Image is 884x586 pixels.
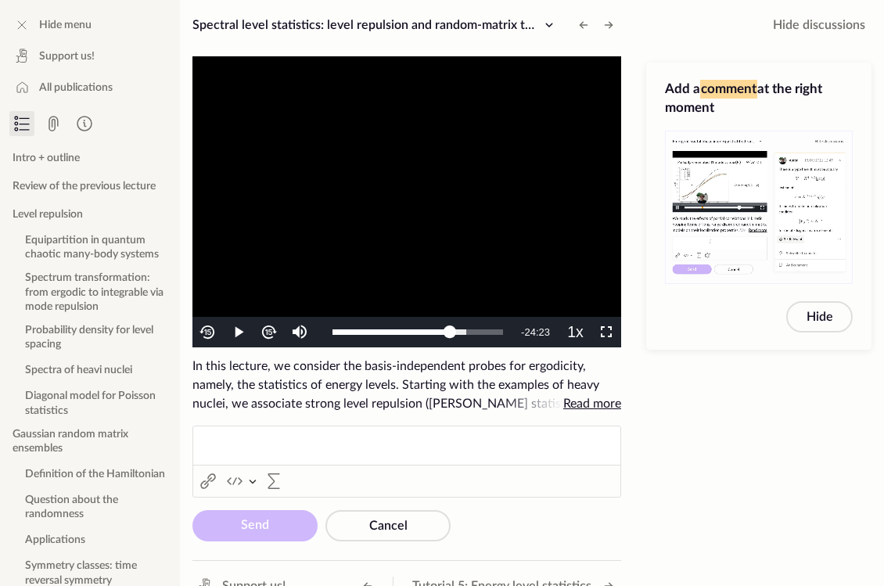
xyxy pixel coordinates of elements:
[39,17,92,33] span: Hide menu
[192,510,318,541] button: Send
[192,56,621,347] div: Video Player
[241,519,269,531] span: Send
[325,510,451,541] button: Cancel
[591,317,621,347] button: Fullscreen
[560,317,591,347] button: Playback Rate
[786,301,853,333] button: Hide
[563,397,621,410] span: Read more
[199,323,217,341] img: back
[192,19,557,31] span: Spectral level statistics: level repulsion and random-matrix theory
[260,323,278,341] img: forth
[332,329,503,335] div: Progress Bar
[773,16,865,34] span: Hide discussions
[39,80,113,95] span: All publications
[192,357,621,413] span: In this lecture, we consider the basis-independent probes for ergodicity, namely, the statistics ...
[223,317,253,347] button: Play
[700,80,757,99] span: comment
[186,13,565,38] button: Spectral level statistics: level repulsion and random-matrix theory
[369,519,408,532] span: Cancel
[524,326,550,338] span: 24:23
[284,317,314,347] button: Mute
[665,80,853,117] h3: Add a at the right moment
[521,326,524,338] span: -
[39,49,95,64] span: Support us!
